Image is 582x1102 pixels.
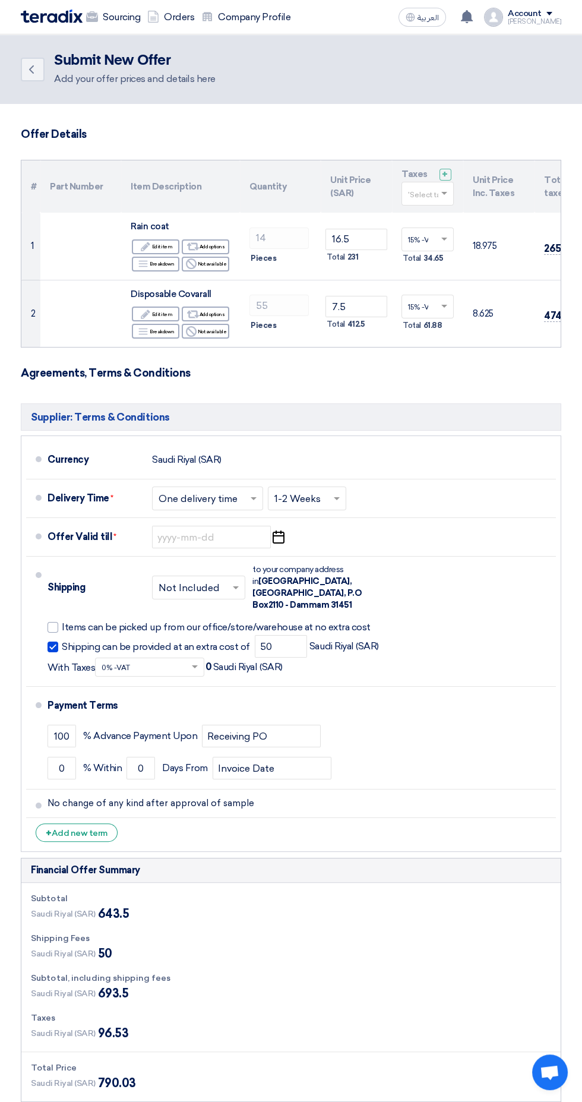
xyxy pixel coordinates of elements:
[31,1062,551,1074] div: Total Price
[48,792,551,814] input: Add your term here...
[347,251,359,263] span: 231
[325,296,387,317] input: Unit Price
[463,280,534,347] td: 8.625
[21,160,40,213] th: #
[31,987,96,1000] span: Saudi Riyal (SAR)
[249,228,309,249] input: RFQ_STEP1.ITEMS.2.AMOUNT_TITLE
[182,257,229,271] div: Not available
[46,828,52,839] span: +
[21,213,40,280] td: 1
[325,229,387,250] input: Unit Price
[162,762,208,774] span: Days From
[121,160,240,213] th: Item Description
[98,945,112,962] span: 50
[544,242,575,255] span: 265.65
[182,307,229,321] div: Add options
[251,252,276,264] span: Pieces
[95,658,204,677] ng-select: VAT
[98,1024,129,1042] span: 96.53
[48,658,283,677] span: Saudi Riyal (SAR)
[463,160,534,213] th: Unit Price Inc. Taxes
[48,757,76,779] input: payment-term-2
[152,449,222,471] div: Saudi Riyal (SAR)
[126,757,155,779] input: payment-term-2
[48,662,95,674] span: With Taxes
[403,320,421,331] span: Total
[21,10,83,23] img: Teradix logo
[48,523,143,551] div: Offer Valid till
[347,318,365,330] span: 412.5
[484,8,503,27] img: profile_test.png
[532,1054,568,1090] div: Open chat
[62,641,250,653] span: Shipping can be provided at an extra cost of
[508,18,561,25] div: [PERSON_NAME]
[31,892,551,905] div: Subtotal
[442,169,448,180] span: +
[54,52,216,69] h2: Submit New Offer
[401,228,454,251] ng-select: VAT
[31,863,140,877] div: Financial Offer Summary
[21,280,40,347] td: 2
[31,908,96,920] span: Saudi Riyal (SAR)
[48,446,143,474] div: Currency
[403,252,421,264] span: Total
[48,573,143,602] div: Shipping
[83,4,144,30] a: Sourcing
[131,221,169,232] span: Rain coat
[398,8,446,27] button: العربية
[98,1074,136,1092] span: 790.03
[198,4,294,30] a: Company Profile
[48,725,76,747] input: payment-term-1
[132,239,179,254] div: Edit item
[132,307,179,321] div: Edit item
[83,762,122,774] span: % Within
[327,251,345,263] span: Total
[62,621,371,633] span: Items can be picked up from our office/store/warehouse at no extra cost
[423,320,442,331] span: 61.88
[544,310,575,322] span: 474.38
[401,295,454,318] ng-select: VAT
[54,72,216,86] div: Add your offer prices and details here
[240,160,321,213] th: Quantity
[327,318,345,330] span: Total
[508,9,542,19] div: Account
[152,526,271,548] input: yyyy-mm-dd
[249,295,309,316] input: RFQ_STEP1.ITEMS.2.AMOUNT_TITLE
[21,128,561,141] h3: Offer Details
[144,4,198,30] a: Orders
[98,984,129,1002] span: 693.5
[21,403,561,431] h5: Supplier: Terms & Conditions
[36,823,118,842] div: Add new term
[31,1027,96,1040] span: Saudi Riyal (SAR)
[31,1077,96,1090] span: Saudi Riyal (SAR)
[83,730,197,742] span: % Advance Payment Upon
[182,324,229,339] div: Not available
[31,932,551,945] div: Shipping Fees
[48,484,143,513] div: Delivery Time
[21,367,561,380] h3: Agreements, Terms & Conditions
[202,725,321,747] input: payment-term-2
[98,905,129,923] span: 643.5
[213,757,331,779] input: payment-term-2
[31,948,96,960] span: Saudi Riyal (SAR)
[182,239,229,254] div: Add options
[252,564,383,611] div: to your company address in
[251,320,276,331] span: Pieces
[132,324,179,339] div: Breakdown
[392,160,463,213] th: Taxes
[40,160,121,213] th: Part Number
[417,14,439,22] span: العربية
[131,289,211,299] span: Disposable Covarall
[132,257,179,271] div: Breakdown
[252,576,362,610] span: [GEOGRAPHIC_DATA], [GEOGRAPHIC_DATA], P.O Box2110 - Dammam 31451
[463,213,534,280] td: 18.975
[255,635,379,658] span: Saudi Riyal (SAR)
[31,972,551,984] div: Subtotal, including shipping fees
[321,160,392,213] th: Unit Price (SAR)
[205,661,212,673] span: 0
[423,252,444,264] span: 34.65
[48,691,542,720] div: Payment Terms
[31,1012,551,1024] div: Taxes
